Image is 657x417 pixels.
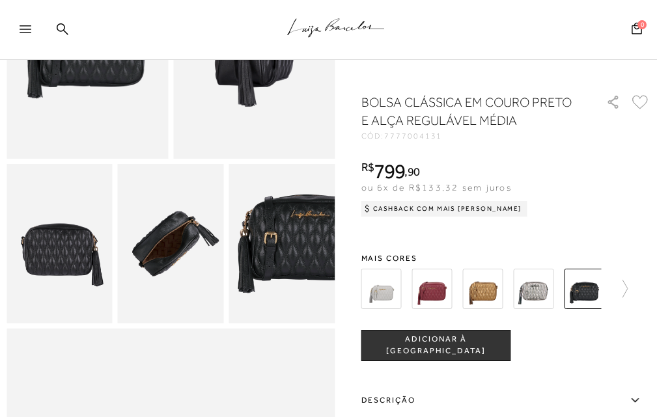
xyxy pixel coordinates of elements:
[361,132,593,140] div: CÓD:
[463,269,503,309] img: BOLSA CLÁSSICA EM COURO METALIZADO OURO VELHO E ALÇA REGULÁVEL MÉDIA
[361,182,512,193] span: ou 6x de R$133,32 sem juros
[361,269,402,309] img: BOLSA CLÁSSICA EM COURO CINZA ESTANHO E ALÇA REGULÁVEL MÉDIA
[374,159,404,183] span: 799
[514,269,554,309] img: BOLSA CLÁSSICA EM COURO METALIZADO TITÂNIO E ALÇA REGULÁVEL MÉDIA
[118,164,224,323] img: image
[229,164,335,323] img: image
[637,20,647,29] span: 0
[361,201,527,217] div: Cashback com Mais [PERSON_NAME]
[361,330,511,361] button: ADICIONAR À [GEOGRAPHIC_DATA]
[628,21,646,39] button: 0
[361,254,651,262] span: Mais cores
[565,269,605,309] img: BOLSA CLÁSSICA EM COURO PRETO E ALÇA REGULÁVEL MÉDIA
[408,165,420,178] span: 90
[361,161,374,173] i: R$
[404,166,419,178] i: ,
[7,164,113,323] img: image
[412,269,453,309] img: BOLSA CLÁSSICA EM COURO MARSALA E ALÇA REGULÁVEL MÉDIA
[361,93,576,129] h1: BOLSA CLÁSSICA EM COURO PRETO E ALÇA REGULÁVEL MÉDIA
[384,131,442,141] span: 7777004131
[362,334,510,356] span: ADICIONAR À [GEOGRAPHIC_DATA]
